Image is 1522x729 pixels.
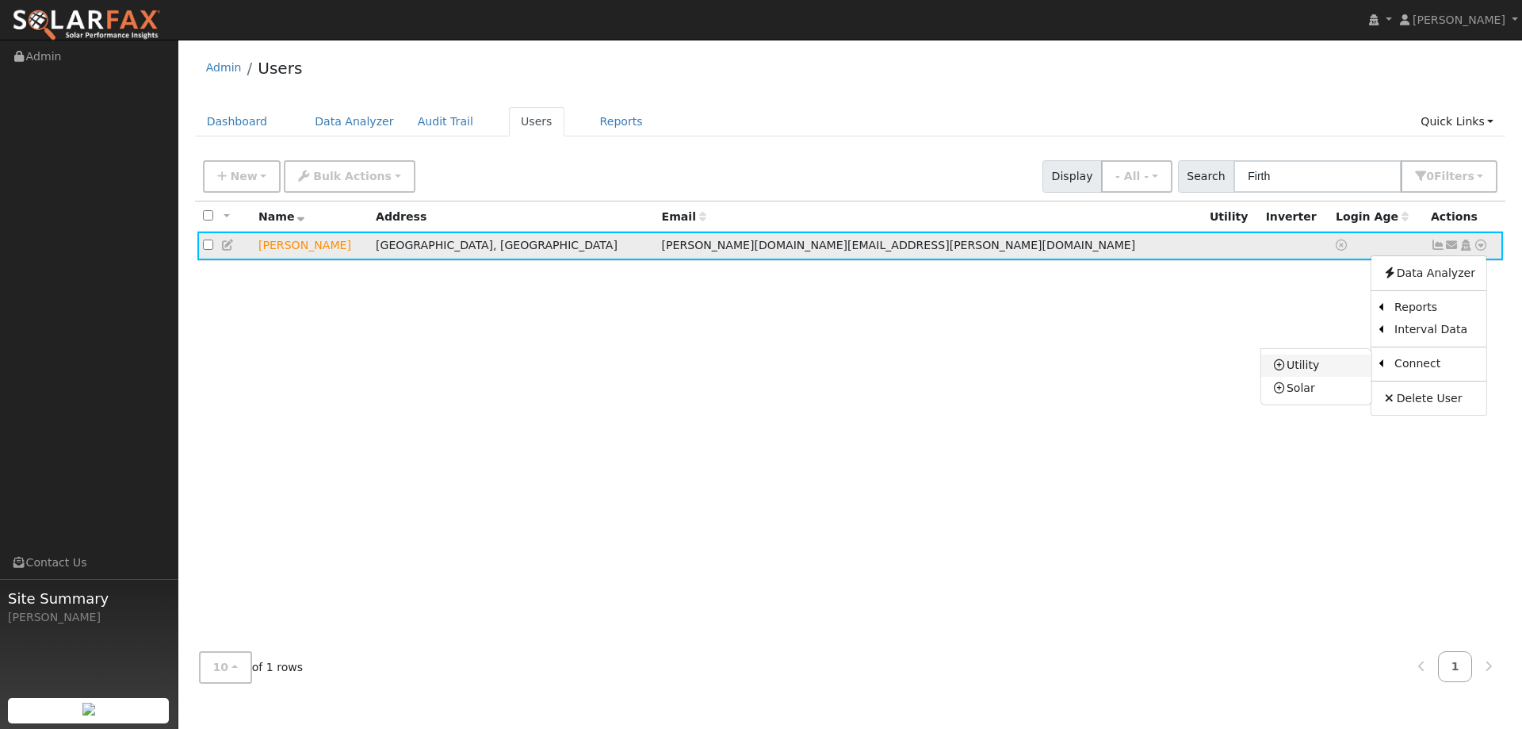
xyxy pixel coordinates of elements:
a: Users [258,59,302,78]
div: Inverter [1266,209,1325,225]
button: - All - [1101,160,1172,193]
a: Reports [588,107,655,136]
a: james.firth.vn@gmail.com [1445,237,1459,254]
td: [GEOGRAPHIC_DATA], [GEOGRAPHIC_DATA] [370,232,656,261]
span: Email [662,210,706,223]
a: Quick Links [1409,107,1505,136]
div: Actions [1431,209,1497,225]
a: Solar [1261,377,1371,399]
button: Bulk Actions [284,160,415,193]
img: retrieve [82,703,95,716]
span: Search [1178,160,1234,193]
a: 1 [1438,651,1473,682]
a: Admin [206,61,242,74]
span: Filter [1434,170,1474,182]
span: of 1 rows [199,651,304,684]
input: Search [1233,160,1402,193]
span: New [230,170,257,182]
a: Audit Trail [406,107,485,136]
td: Lead [253,232,370,261]
button: New [203,160,281,193]
img: SolarFax [12,9,161,42]
span: Bulk Actions [313,170,392,182]
a: Delete User [1371,387,1486,409]
a: Users [509,107,564,136]
a: Data Analyzer [303,107,406,136]
span: s [1467,170,1474,182]
span: Days since last login [1336,210,1409,223]
a: Utility [1261,355,1371,377]
a: Edit User [221,239,235,251]
span: 10 [213,661,229,673]
button: 10 [199,651,252,684]
a: Not connected [1431,239,1445,251]
a: Other actions [1474,237,1488,254]
span: Site Summary [8,588,170,609]
span: Name [258,210,305,223]
div: [PERSON_NAME] [8,609,170,626]
div: Utility [1210,209,1255,225]
a: Interval Data [1383,319,1486,341]
a: Dashboard [195,107,280,136]
a: Data Analyzer [1371,262,1486,284]
span: [PERSON_NAME][DOMAIN_NAME][EMAIL_ADDRESS][PERSON_NAME][DOMAIN_NAME] [662,239,1136,251]
span: [PERSON_NAME] [1413,13,1505,26]
div: Address [376,209,650,225]
a: Reports [1383,297,1486,319]
a: No login access [1336,239,1350,251]
span: Display [1042,160,1102,193]
button: 0Filters [1401,160,1497,193]
a: Login As [1459,239,1473,251]
a: Connect [1383,353,1486,375]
